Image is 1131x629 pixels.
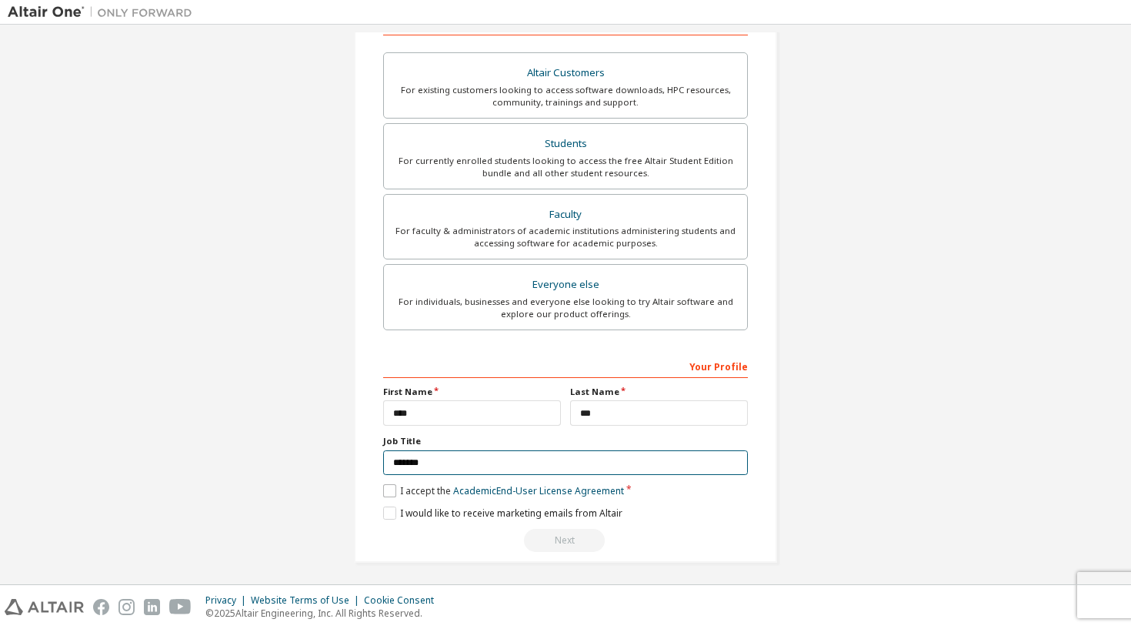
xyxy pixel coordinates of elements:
img: instagram.svg [118,599,135,615]
img: Altair One [8,5,200,20]
div: Altair Customers [393,62,738,84]
div: Your Profile [383,353,748,378]
img: linkedin.svg [144,599,160,615]
div: Privacy [205,594,251,607]
div: For currently enrolled students looking to access the free Altair Student Edition bundle and all ... [393,155,738,179]
a: Academic End-User License Agreement [453,484,624,497]
img: altair_logo.svg [5,599,84,615]
div: For faculty & administrators of academic institutions administering students and accessing softwa... [393,225,738,249]
label: Job Title [383,435,748,447]
div: Cookie Consent [364,594,443,607]
label: I would like to receive marketing emails from Altair [383,507,622,520]
img: youtube.svg [169,599,192,615]
div: Everyone else [393,274,738,296]
div: Read and acccept EULA to continue [383,529,748,552]
div: Students [393,133,738,155]
label: Last Name [570,386,748,398]
p: © 2025 Altair Engineering, Inc. All Rights Reserved. [205,607,443,620]
img: facebook.svg [93,599,109,615]
div: For existing customers looking to access software downloads, HPC resources, community, trainings ... [393,84,738,109]
label: I accept the [383,484,624,497]
div: Faculty [393,204,738,226]
div: Website Terms of Use [251,594,364,607]
div: For individuals, businesses and everyone else looking to try Altair software and explore our prod... [393,296,738,320]
label: First Name [383,386,561,398]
